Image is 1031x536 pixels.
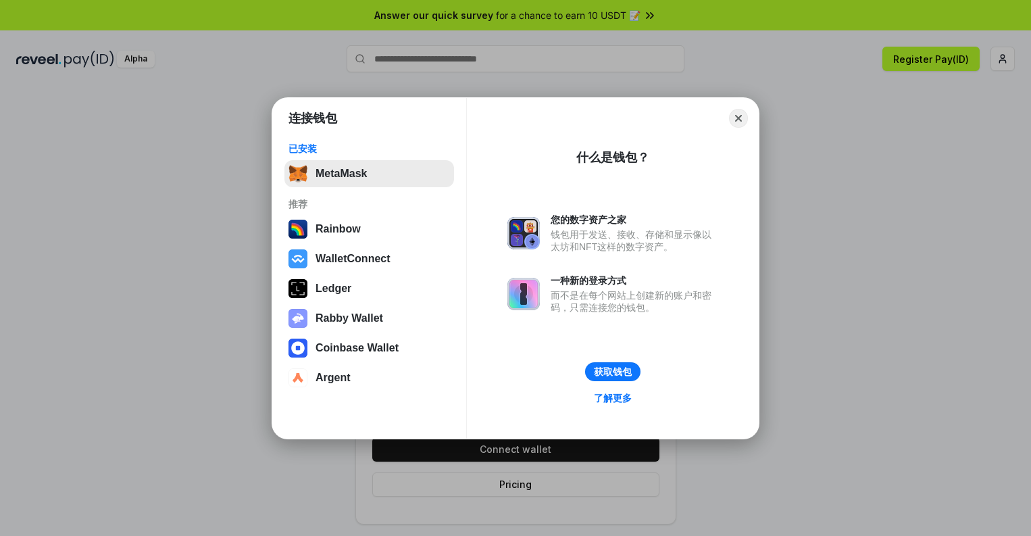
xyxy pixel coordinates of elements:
div: 一种新的登录方式 [551,274,718,287]
div: 获取钱包 [594,366,632,378]
img: svg+xml,%3Csvg%20xmlns%3D%22http%3A%2F%2Fwww.w3.org%2F2000%2Fsvg%22%20fill%3D%22none%22%20viewBox... [288,309,307,328]
img: svg+xml,%3Csvg%20width%3D%22120%22%20height%3D%22120%22%20viewBox%3D%220%200%20120%20120%22%20fil... [288,220,307,239]
button: 获取钱包 [585,362,640,381]
img: svg+xml,%3Csvg%20width%3D%2228%22%20height%3D%2228%22%20viewBox%3D%220%200%2028%2028%22%20fill%3D... [288,249,307,268]
div: MetaMask [316,168,367,180]
div: Rabby Wallet [316,312,383,324]
img: svg+xml,%3Csvg%20width%3D%2228%22%20height%3D%2228%22%20viewBox%3D%220%200%2028%2028%22%20fill%3D... [288,339,307,358]
button: Argent [284,364,454,391]
img: svg+xml,%3Csvg%20fill%3D%22none%22%20height%3D%2233%22%20viewBox%3D%220%200%2035%2033%22%20width%... [288,164,307,183]
div: Rainbow [316,223,361,235]
button: MetaMask [284,160,454,187]
img: svg+xml,%3Csvg%20xmlns%3D%22http%3A%2F%2Fwww.w3.org%2F2000%2Fsvg%22%20width%3D%2228%22%20height%3... [288,279,307,298]
h1: 连接钱包 [288,110,337,126]
button: Ledger [284,275,454,302]
div: Ledger [316,283,351,295]
div: 您的数字资产之家 [551,214,718,226]
div: 而不是在每个网站上创建新的账户和密码，只需连接您的钱包。 [551,289,718,314]
button: Coinbase Wallet [284,335,454,362]
button: Rainbow [284,216,454,243]
div: 了解更多 [594,392,632,404]
button: WalletConnect [284,245,454,272]
button: Close [729,109,748,128]
div: 已安装 [288,143,450,155]
img: svg+xml,%3Csvg%20xmlns%3D%22http%3A%2F%2Fwww.w3.org%2F2000%2Fsvg%22%20fill%3D%22none%22%20viewBox... [507,217,540,249]
img: svg+xml,%3Csvg%20xmlns%3D%22http%3A%2F%2Fwww.w3.org%2F2000%2Fsvg%22%20fill%3D%22none%22%20viewBox... [507,278,540,310]
div: Argent [316,372,351,384]
div: 推荐 [288,198,450,210]
div: 钱包用于发送、接收、存储和显示像以太坊和NFT这样的数字资产。 [551,228,718,253]
div: Coinbase Wallet [316,342,399,354]
button: Rabby Wallet [284,305,454,332]
img: svg+xml,%3Csvg%20width%3D%2228%22%20height%3D%2228%22%20viewBox%3D%220%200%2028%2028%22%20fill%3D... [288,368,307,387]
a: 了解更多 [586,389,640,407]
div: 什么是钱包？ [576,149,649,166]
div: WalletConnect [316,253,391,265]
